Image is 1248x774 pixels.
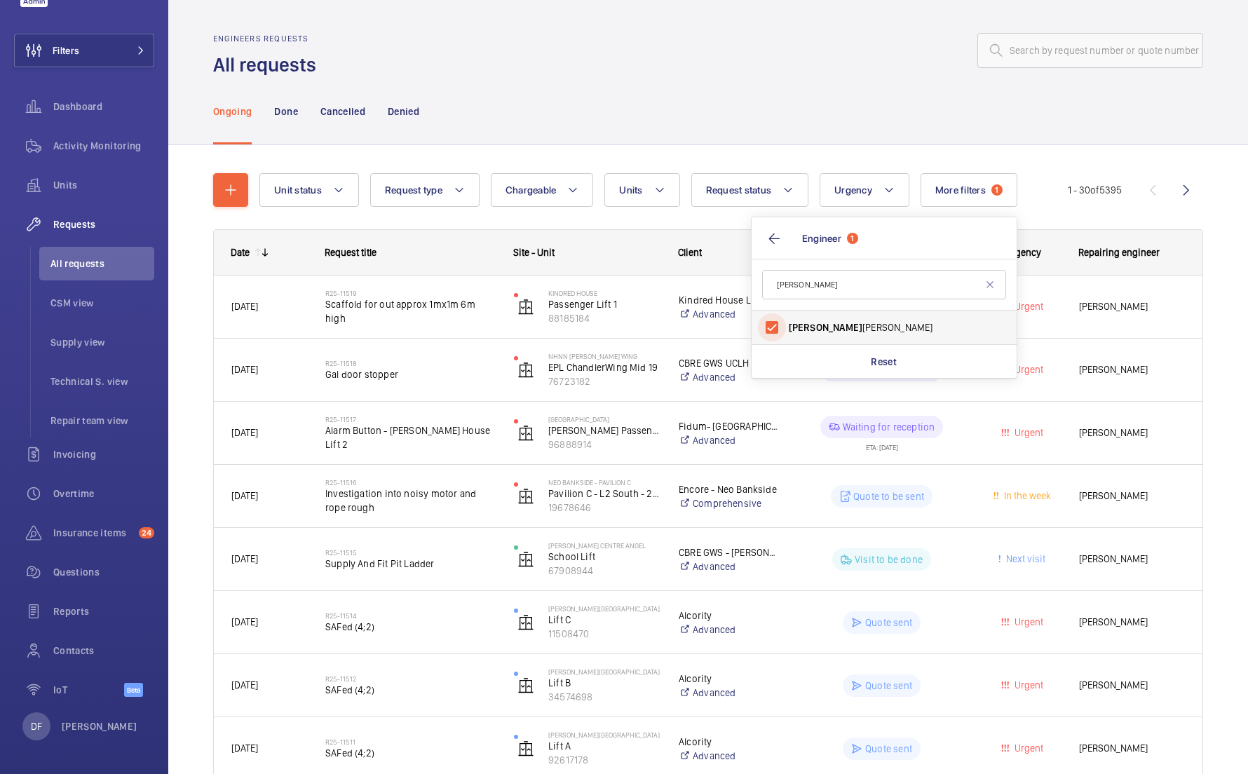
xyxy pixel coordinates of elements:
[548,613,660,627] p: Lift C
[789,322,862,333] span: [PERSON_NAME]
[53,526,133,540] span: Insurance items
[921,173,1017,207] button: More filters1
[53,644,154,658] span: Contacts
[679,307,778,321] a: Advanced
[548,352,660,360] p: NHNN [PERSON_NAME] Wing
[53,43,79,57] span: Filters
[548,374,660,388] p: 76723182
[231,247,250,258] div: Date
[1001,490,1051,501] span: In the week
[935,184,986,196] span: More filters
[213,52,325,78] h1: All requests
[548,415,660,423] p: [GEOGRAPHIC_DATA]
[325,738,496,746] h2: R25-11511
[370,173,480,207] button: Request type
[231,301,258,312] span: [DATE]
[1079,362,1185,378] span: [PERSON_NAME]
[259,173,359,207] button: Unit status
[213,34,325,43] h2: Engineers requests
[1079,614,1185,630] span: [PERSON_NAME]
[991,184,1003,196] span: 1
[231,616,258,627] span: [DATE]
[706,184,772,196] span: Request status
[865,742,912,756] p: Quote sent
[325,548,496,557] h2: R25-11515
[1012,742,1043,754] span: Urgent
[231,742,258,754] span: [DATE]
[1079,299,1185,315] span: [PERSON_NAME]
[865,679,912,693] p: Quote sent
[548,604,660,613] p: [PERSON_NAME][GEOGRAPHIC_DATA]
[53,604,154,618] span: Reports
[1079,740,1185,756] span: [PERSON_NAME]
[679,433,778,447] a: Advanced
[325,359,496,367] h2: R25-11518
[865,616,912,630] p: Quote sent
[548,541,660,550] p: [PERSON_NAME] Centre Angel
[325,478,496,487] h2: R25-11516
[548,564,660,578] p: 67908944
[1003,553,1045,564] span: Next visit
[1079,677,1185,693] span: [PERSON_NAME]
[50,335,154,349] span: Supply view
[866,438,898,451] div: ETA: [DATE]
[548,739,660,753] p: Lift A
[1012,679,1043,691] span: Urgent
[1090,184,1099,196] span: of
[517,425,534,442] img: elevator.svg
[517,362,534,379] img: elevator.svg
[679,749,778,763] a: Advanced
[517,299,534,315] img: elevator.svg
[548,676,660,690] p: Lift B
[325,367,496,381] span: Gal door stopper
[213,104,252,118] p: Ongoing
[325,487,496,515] span: Investigation into noisy motor and rope rough
[548,437,660,451] p: 96888914
[50,374,154,388] span: Technical S. view
[752,217,1017,259] button: Engineer1
[679,293,778,307] p: Kindred House Ltd
[619,184,642,196] span: Units
[517,740,534,757] img: elevator.svg
[548,360,660,374] p: EPL ChandlerWing Mid 19
[679,496,778,510] a: Comprehensive
[1079,425,1185,441] span: [PERSON_NAME]
[1012,364,1043,375] span: Urgent
[789,320,982,334] span: [PERSON_NAME]
[139,527,154,538] span: 24
[53,178,154,192] span: Units
[506,184,557,196] span: Chargeable
[1079,488,1185,504] span: [PERSON_NAME]
[1068,185,1122,195] span: 1 - 30 5395
[679,559,778,573] a: Advanced
[1012,427,1043,438] span: Urgent
[847,233,858,244] span: 1
[834,184,872,196] span: Urgency
[679,686,778,700] a: Advanced
[513,247,555,258] span: Site - Unit
[548,423,660,437] p: [PERSON_NAME] Passenger Lift 2
[53,100,154,114] span: Dashboard
[491,173,594,207] button: Chargeable
[325,611,496,620] h2: R25-11514
[50,296,154,310] span: CSM view
[843,420,935,434] p: Waiting for reception
[802,233,841,244] span: Engineer
[325,683,496,697] span: SAFed (4;2)
[604,173,679,207] button: Units
[679,735,778,749] p: Alcority
[231,427,258,438] span: [DATE]
[231,679,258,691] span: [DATE]
[679,609,778,623] p: Alcority
[124,683,143,697] span: Beta
[517,614,534,631] img: elevator.svg
[679,482,778,496] p: Encore - Neo Bankside
[517,488,534,505] img: elevator.svg
[388,104,419,118] p: Denied
[517,551,534,568] img: elevator.svg
[548,690,660,704] p: 34574698
[679,356,778,370] p: CBRE GWS UCLH
[679,623,778,637] a: Advanced
[231,364,258,375] span: [DATE]
[1005,247,1041,258] span: Urgency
